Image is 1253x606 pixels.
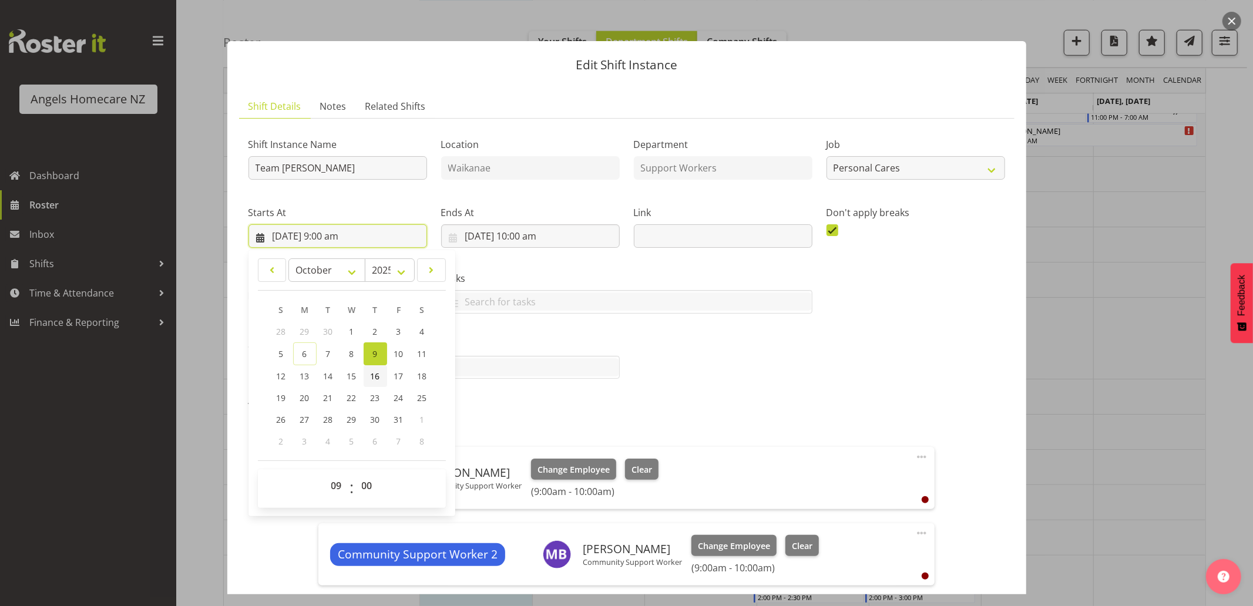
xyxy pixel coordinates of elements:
[324,326,333,337] span: 30
[827,206,1005,220] label: Don't apply breaks
[239,59,1015,71] p: Edit Shift Instance
[397,304,401,315] span: F
[324,392,333,403] span: 21
[583,557,682,567] p: Community Support Worker
[411,365,434,387] a: 18
[317,387,340,409] a: 21
[631,463,652,476] span: Clear
[373,304,378,315] span: T
[293,409,317,430] a: 27
[387,409,411,430] a: 31
[442,292,812,311] input: Search for tasks
[543,540,571,568] img: michelle-bassett11943.jpg
[441,224,620,248] input: Click to select...
[922,573,929,580] div: User is clocked out
[420,436,425,447] span: 8
[420,414,425,425] span: 1
[634,137,812,151] label: Department
[317,409,340,430] a: 28
[248,156,427,180] input: Shift Instance Name
[324,414,333,425] span: 28
[303,436,307,447] span: 3
[441,271,812,285] label: Tasks
[340,365,364,387] a: 15
[347,392,357,403] span: 22
[531,459,616,480] button: Change Employee
[340,387,364,409] a: 22
[441,137,620,151] label: Location
[293,387,317,409] a: 20
[279,436,284,447] span: 2
[270,342,293,365] a: 5
[371,371,380,382] span: 16
[350,348,354,359] span: 8
[785,535,819,556] button: Clear
[348,304,355,315] span: W
[300,414,310,425] span: 27
[340,321,364,342] a: 1
[411,321,434,342] a: 4
[277,414,286,425] span: 26
[397,436,401,447] span: 7
[270,409,293,430] a: 26
[373,436,378,447] span: 6
[279,304,284,315] span: S
[394,414,404,425] span: 31
[324,371,333,382] span: 14
[248,224,427,248] input: Click to select...
[394,392,404,403] span: 24
[411,387,434,409] a: 25
[347,371,357,382] span: 15
[279,348,284,359] span: 5
[364,387,387,409] a: 23
[922,496,929,503] div: User is clocked out
[277,371,286,382] span: 12
[691,562,818,574] h6: (9:00am - 10:00am)
[371,392,380,403] span: 23
[373,348,378,359] span: 9
[318,419,935,433] h5: Roles
[371,414,380,425] span: 30
[625,459,659,480] button: Clear
[248,99,301,113] span: Shift Details
[293,365,317,387] a: 13
[270,365,293,387] a: 12
[300,392,310,403] span: 20
[364,342,387,365] a: 9
[364,321,387,342] a: 2
[397,326,401,337] span: 3
[394,371,404,382] span: 17
[350,474,354,503] span: :
[300,371,310,382] span: 13
[326,304,331,315] span: T
[691,535,777,556] button: Change Employee
[387,342,411,365] a: 10
[441,206,620,220] label: Ends At
[387,321,411,342] a: 3
[340,409,364,430] a: 29
[301,304,308,315] span: M
[422,466,522,479] h6: [PERSON_NAME]
[326,348,331,359] span: 7
[277,392,286,403] span: 19
[293,342,317,365] a: 6
[538,463,610,476] span: Change Employee
[373,326,378,337] span: 2
[303,348,307,359] span: 6
[420,326,425,337] span: 4
[350,436,354,447] span: 5
[698,540,770,553] span: Change Employee
[411,342,434,365] a: 11
[394,348,404,359] span: 10
[300,326,310,337] span: 29
[422,481,522,490] p: Community Support Worker
[350,326,354,337] span: 1
[583,543,682,555] h6: [PERSON_NAME]
[270,387,293,409] a: 19
[277,326,286,337] span: 28
[420,304,425,315] span: S
[326,436,331,447] span: 4
[347,414,357,425] span: 29
[364,365,387,387] a: 16
[340,342,364,365] a: 8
